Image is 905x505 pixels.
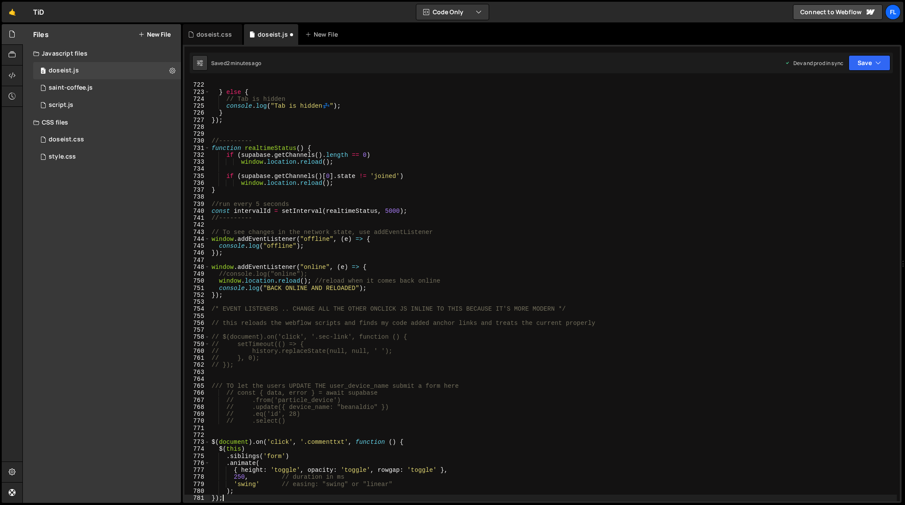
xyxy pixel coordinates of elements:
[184,81,210,88] div: 722
[41,68,46,75] span: 0
[184,305,210,312] div: 754
[23,45,181,62] div: Javascript files
[33,7,44,17] div: TiD
[184,348,210,355] div: 760
[184,89,210,96] div: 723
[184,271,210,277] div: 749
[184,446,210,452] div: 774
[33,79,181,97] div: 4604/27020.js
[49,153,76,161] div: style.css
[184,369,210,376] div: 763
[184,460,210,467] div: 776
[184,285,210,292] div: 751
[184,249,210,256] div: 746
[184,383,210,390] div: 765
[184,131,210,137] div: 729
[184,221,210,228] div: 742
[184,208,210,215] div: 740
[416,4,489,20] button: Code Only
[184,257,210,264] div: 747
[49,67,79,75] div: doseist.js
[184,229,210,236] div: 743
[184,173,210,180] div: 735
[184,201,210,208] div: 739
[184,159,210,165] div: 733
[184,397,210,404] div: 767
[184,264,210,271] div: 748
[184,96,210,103] div: 724
[184,467,210,474] div: 777
[184,187,210,193] div: 737
[885,4,901,20] a: Fl
[184,390,210,396] div: 766
[184,341,210,348] div: 759
[184,411,210,418] div: 769
[184,404,210,411] div: 768
[184,103,210,109] div: 725
[33,148,181,165] div: 4604/25434.css
[184,117,210,124] div: 727
[184,474,210,480] div: 778
[184,481,210,488] div: 779
[184,180,210,187] div: 736
[184,137,210,144] div: 730
[184,109,210,116] div: 726
[49,136,84,143] div: doseist.css
[184,152,210,159] div: 732
[184,432,210,439] div: 772
[184,292,210,299] div: 752
[184,215,210,221] div: 741
[184,334,210,340] div: 758
[184,145,210,152] div: 731
[184,124,210,131] div: 728
[23,114,181,131] div: CSS files
[211,59,261,67] div: Saved
[49,84,93,92] div: saint-coffee.js
[184,495,210,502] div: 781
[184,243,210,249] div: 745
[33,62,181,79] div: 4604/37981.js
[184,277,210,284] div: 750
[849,55,890,71] button: Save
[2,2,23,22] a: 🤙
[184,488,210,495] div: 780
[49,101,73,109] div: script.js
[793,4,883,20] a: Connect to Webflow
[227,59,261,67] div: 2 minutes ago
[33,30,49,39] h2: Files
[184,376,210,383] div: 764
[33,131,181,148] div: 4604/42100.css
[184,418,210,424] div: 770
[184,362,210,368] div: 762
[33,97,181,114] div: 4604/24567.js
[184,355,210,362] div: 761
[258,30,288,39] div: doseist.js
[184,299,210,305] div: 753
[197,30,232,39] div: doseist.css
[184,165,210,172] div: 734
[138,31,171,38] button: New File
[184,313,210,320] div: 755
[184,236,210,243] div: 744
[184,327,210,334] div: 757
[184,425,210,432] div: 771
[184,453,210,460] div: 775
[184,439,210,446] div: 773
[305,30,341,39] div: New File
[184,320,210,327] div: 756
[785,59,843,67] div: Dev and prod in sync
[184,193,210,200] div: 738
